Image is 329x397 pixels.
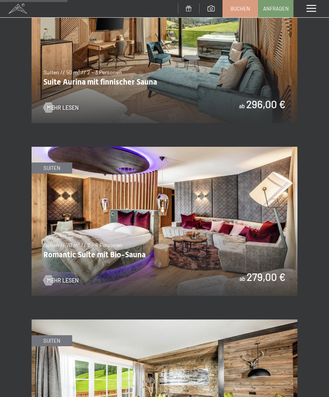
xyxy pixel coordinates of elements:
img: Romantic Suite mit Bio-Sauna [32,147,297,296]
a: Buchen [223,0,258,17]
a: Chaletsuite mit Bio-Sauna [32,320,297,325]
span: Mehr Lesen [47,104,79,112]
span: Buchen [230,5,250,12]
a: Mehr Lesen [43,277,79,284]
a: Anfragen [258,0,293,17]
span: Anfragen [263,5,289,12]
a: Romantic Suite mit Bio-Sauna [32,147,297,152]
span: Mehr Lesen [47,277,79,284]
a: Mehr Lesen [43,104,79,112]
